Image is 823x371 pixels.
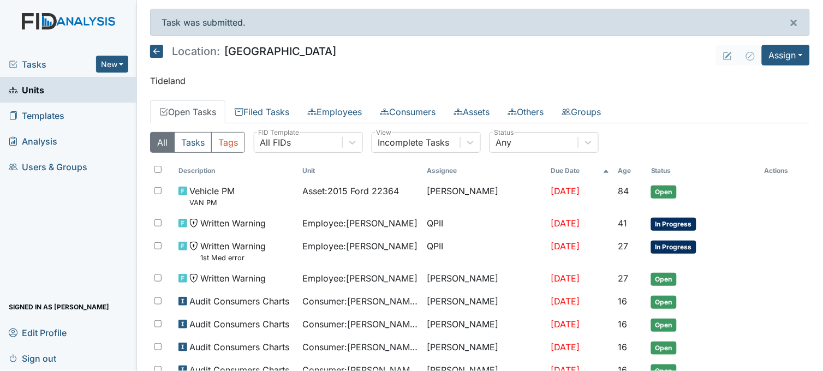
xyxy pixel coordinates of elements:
[651,319,677,332] span: Open
[200,253,266,263] small: 1st Med error
[551,218,580,229] span: [DATE]
[618,273,629,284] span: 27
[651,241,696,254] span: In Progress
[651,342,677,355] span: Open
[150,132,175,153] button: All
[260,136,291,149] div: All FIDs
[299,161,422,180] th: Toggle SortBy
[422,180,546,212] td: [PERSON_NAME]
[189,318,289,331] span: Audit Consumers Charts
[551,273,580,284] span: [DATE]
[378,136,449,149] div: Incomplete Tasks
[9,324,67,341] span: Edit Profile
[303,318,418,331] span: Consumer : [PERSON_NAME]
[422,336,546,359] td: [PERSON_NAME]
[150,45,336,58] h5: [GEOGRAPHIC_DATA]
[96,56,129,73] button: New
[760,161,810,180] th: Actions
[189,340,289,354] span: Audit Consumers Charts
[189,295,289,308] span: Audit Consumers Charts
[547,161,614,180] th: Toggle SortBy
[790,14,798,30] span: ×
[303,184,399,198] span: Asset : 2015 Ford 22364
[9,133,57,149] span: Analysis
[9,350,56,367] span: Sign out
[150,132,245,153] div: Type filter
[614,161,647,180] th: Toggle SortBy
[422,313,546,336] td: [PERSON_NAME]
[651,296,677,309] span: Open
[422,290,546,313] td: [PERSON_NAME]
[189,184,235,208] span: Vehicle PM VAN PM
[422,267,546,290] td: [PERSON_NAME]
[174,132,212,153] button: Tasks
[299,100,371,123] a: Employees
[9,107,64,124] span: Templates
[154,166,162,173] input: Toggle All Rows Selected
[211,132,245,153] button: Tags
[9,158,87,175] span: Users & Groups
[762,45,810,65] button: Assign
[422,161,546,180] th: Assignee
[651,218,696,231] span: In Progress
[551,296,580,307] span: [DATE]
[551,185,580,196] span: [DATE]
[618,296,628,307] span: 16
[422,235,546,267] td: QPII
[647,161,760,180] th: Toggle SortBy
[225,100,299,123] a: Filed Tasks
[618,241,629,252] span: 27
[551,241,580,252] span: [DATE]
[651,273,677,286] span: Open
[200,240,266,263] span: Written Warning 1st Med error
[172,46,220,57] span: Location:
[371,100,445,123] a: Consumers
[618,319,628,330] span: 16
[200,217,266,230] span: Written Warning
[496,136,511,149] div: Any
[303,340,418,354] span: Consumer : [PERSON_NAME]
[779,9,809,35] button: ×
[618,218,628,229] span: 41
[553,100,610,123] a: Groups
[9,81,44,98] span: Units
[551,342,580,352] span: [DATE]
[189,198,235,208] small: VAN PM
[303,272,418,285] span: Employee : [PERSON_NAME]
[618,185,629,196] span: 84
[150,9,810,36] div: Task was submitted.
[445,100,499,123] a: Assets
[422,212,546,235] td: QPII
[9,58,96,71] a: Tasks
[9,298,109,315] span: Signed in as [PERSON_NAME]
[200,272,266,285] span: Written Warning
[499,100,553,123] a: Others
[303,240,418,253] span: Employee : [PERSON_NAME]
[551,319,580,330] span: [DATE]
[618,342,628,352] span: 16
[651,185,677,199] span: Open
[303,217,418,230] span: Employee : [PERSON_NAME]
[150,74,810,87] p: Tideland
[150,100,225,123] a: Open Tasks
[174,161,298,180] th: Toggle SortBy
[303,295,418,308] span: Consumer : [PERSON_NAME]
